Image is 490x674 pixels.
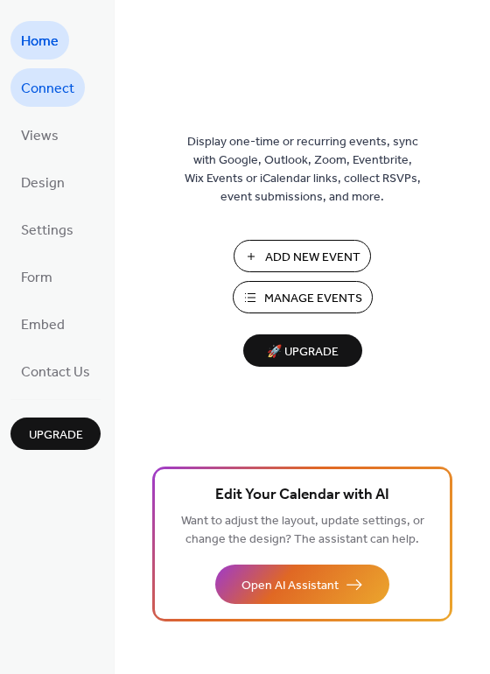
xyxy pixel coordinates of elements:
[21,123,59,151] span: Views
[21,264,52,292] span: Form
[21,312,65,340] span: Embed
[29,426,83,445] span: Upgrade
[264,290,362,308] span: Manage Events
[21,170,65,198] span: Design
[10,210,84,249] a: Settings
[265,249,360,267] span: Add New Event
[254,341,352,364] span: 🚀 Upgrade
[10,163,75,201] a: Design
[10,116,69,154] a: Views
[215,565,389,604] button: Open AI Assistant
[10,352,101,390] a: Contact Us
[10,305,75,343] a: Embed
[21,28,59,56] span: Home
[243,334,362,367] button: 🚀 Upgrade
[10,68,85,107] a: Connect
[10,418,101,450] button: Upgrade
[233,281,373,313] button: Manage Events
[21,359,90,387] span: Contact Us
[10,21,69,60] a: Home
[234,240,371,272] button: Add New Event
[10,257,63,296] a: Form
[241,577,339,595] span: Open AI Assistant
[21,217,73,245] span: Settings
[215,483,389,508] span: Edit Your Calendar with AI
[21,75,74,103] span: Connect
[185,133,421,207] span: Display one-time or recurring events, sync with Google, Outlook, Zoom, Eventbrite, Wix Events or ...
[181,509,424,551] span: Want to adjust the layout, update settings, or change the design? The assistant can help.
